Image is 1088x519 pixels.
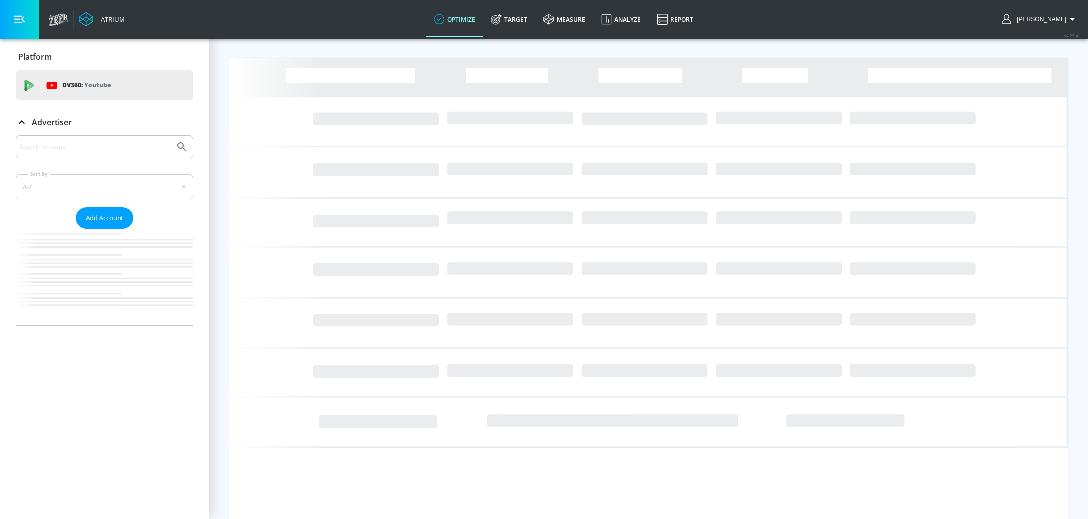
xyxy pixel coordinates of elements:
a: Target [483,1,535,37]
label: Sort By [28,171,50,177]
div: DV360: Youtube [16,70,193,100]
button: Add Account [76,207,133,229]
div: Advertiser [16,108,193,136]
a: measure [535,1,593,37]
span: login as: stephanie.wolklin@zefr.com [1013,16,1066,23]
p: Advertiser [32,117,72,128]
input: Search by name [20,140,171,153]
a: Analyze [593,1,649,37]
span: Add Account [86,212,123,224]
p: Youtube [84,80,111,90]
div: Atrium [97,15,125,24]
nav: list of Advertiser [16,229,193,325]
a: Atrium [79,12,125,27]
div: Advertiser [16,135,193,325]
p: Platform [18,51,52,62]
span: v 4.25.4 [1064,33,1078,38]
div: Platform [16,43,193,71]
p: DV360: [62,80,111,91]
button: [PERSON_NAME] [1002,13,1078,25]
div: A-Z [16,174,193,199]
a: optimize [426,1,483,37]
a: Report [649,1,701,37]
